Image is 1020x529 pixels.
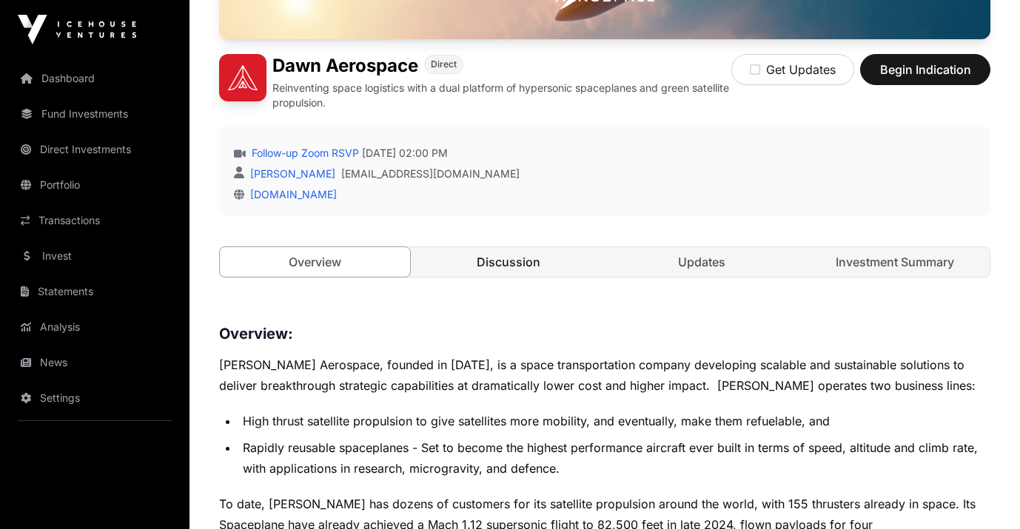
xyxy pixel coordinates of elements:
[341,166,520,181] a: [EMAIL_ADDRESS][DOMAIN_NAME]
[731,54,854,85] button: Get Updates
[219,54,266,101] img: Dawn Aerospace
[238,437,990,479] li: Rapidly reusable spaceplanes - Set to become the highest performance aircraft ever built in terms...
[12,382,178,414] a: Settings
[12,62,178,95] a: Dashboard
[238,411,990,431] li: High thrust satellite propulsion to give satellites more mobility, and eventually, make them refu...
[12,275,178,308] a: Statements
[606,247,796,277] a: Updates
[272,81,731,110] p: Reinventing space logistics with a dual platform of hypersonic spaceplanes and green satellite pr...
[799,247,990,277] a: Investment Summary
[12,311,178,343] a: Analysis
[219,246,411,277] a: Overview
[249,146,359,161] a: Follow-up Zoom RSVP
[219,322,990,346] h3: Overview:
[220,247,990,277] nav: Tabs
[12,240,178,272] a: Invest
[247,167,335,180] a: [PERSON_NAME]
[431,58,457,70] span: Direct
[12,346,178,379] a: News
[12,204,178,237] a: Transactions
[12,133,178,166] a: Direct Investments
[12,169,178,201] a: Portfolio
[244,188,337,201] a: [DOMAIN_NAME]
[219,354,990,396] p: [PERSON_NAME] Aerospace, founded in [DATE], is a space transportation company developing scalable...
[860,69,990,84] a: Begin Indication
[18,15,136,44] img: Icehouse Ventures Logo
[879,61,972,78] span: Begin Indication
[362,146,448,161] span: [DATE] 02:00 PM
[860,54,990,85] button: Begin Indication
[413,247,603,277] a: Discussion
[272,54,418,78] h1: Dawn Aerospace
[946,458,1020,529] iframe: Chat Widget
[12,98,178,130] a: Fund Investments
